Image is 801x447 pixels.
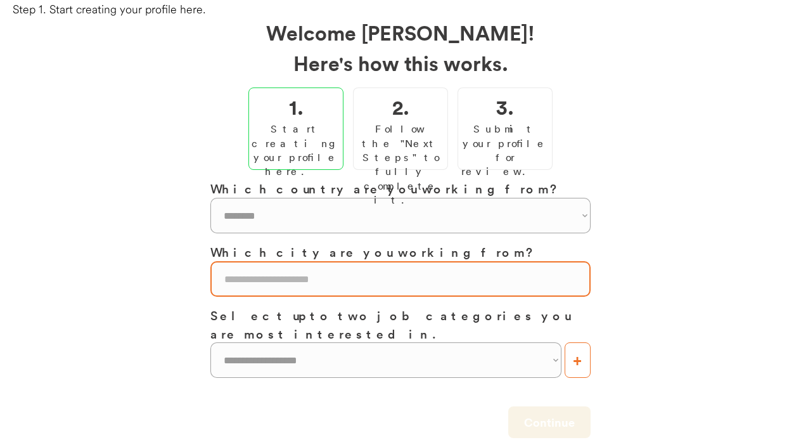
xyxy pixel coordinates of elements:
[508,406,591,438] button: Continue
[392,91,409,122] h2: 2.
[13,1,801,17] div: Step 1. Start creating your profile here.
[210,243,591,261] h3: Which city are you working from?
[289,91,304,122] h2: 1.
[565,342,591,378] button: +
[357,122,444,207] div: Follow the "Next Steps" to fully complete it.
[496,91,514,122] h2: 3.
[210,179,591,198] h3: Which country are you working from?
[210,17,591,78] h2: Welcome [PERSON_NAME]! Here's how this works.
[461,122,549,179] div: Submit your profile for review.
[252,122,340,179] div: Start creating your profile here.
[210,306,591,342] h3: Select up to two job categories you are most interested in.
